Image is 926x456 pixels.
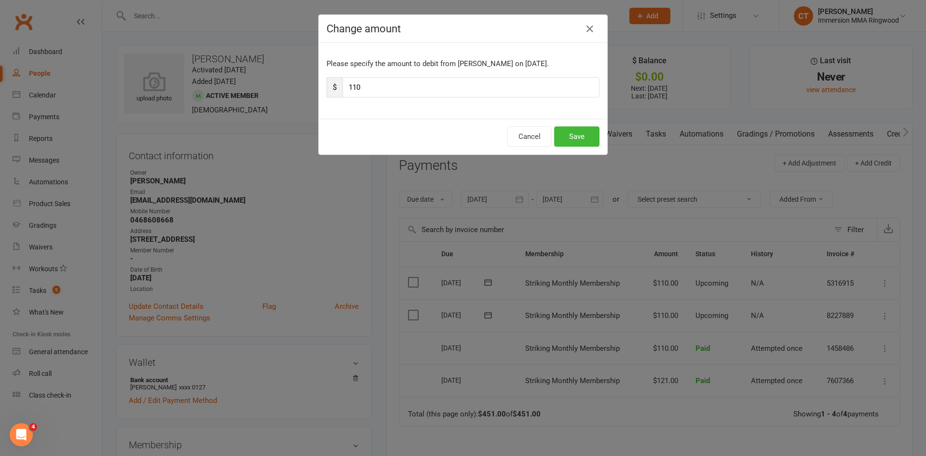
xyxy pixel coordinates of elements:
[554,126,599,147] button: Save
[29,423,37,431] span: 4
[582,21,598,37] button: Close
[507,126,552,147] button: Cancel
[327,77,342,97] span: $
[327,58,599,69] p: Please specify the amount to debit from [PERSON_NAME] on [DATE].
[10,423,33,446] iframe: Intercom live chat
[327,23,599,35] h4: Change amount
